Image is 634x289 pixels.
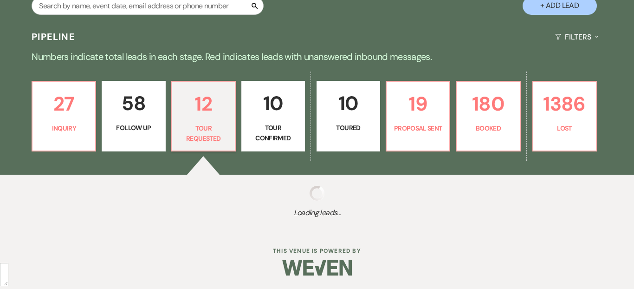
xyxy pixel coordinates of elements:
a: 1386Lost [532,81,597,151]
a: 27Inquiry [32,81,96,151]
a: 58Follow Up [102,81,165,151]
p: Follow Up [108,123,159,133]
a: 10Toured [317,81,380,151]
p: Tour Requested [178,123,229,144]
p: 10 [323,88,374,119]
p: 10 [247,88,299,119]
p: Tour Confirmed [247,123,299,144]
p: 19 [392,88,444,119]
p: Lost [539,123,590,133]
p: 1386 [539,88,590,119]
p: Inquiry [38,123,90,133]
span: Loading leads... [32,207,602,218]
button: Filters [551,25,602,49]
a: 12Tour Requested [171,81,236,151]
p: Booked [462,123,514,133]
h3: Pipeline [32,30,75,43]
a: 180Booked [456,81,520,151]
p: 58 [108,88,159,119]
p: 12 [178,88,229,119]
img: loading spinner [310,186,324,201]
p: Proposal Sent [392,123,444,133]
img: Weven Logo [282,251,352,284]
a: 19Proposal Sent [386,81,450,151]
p: 27 [38,88,90,119]
p: Toured [323,123,374,133]
a: 10Tour Confirmed [241,81,305,151]
p: 180 [462,88,514,119]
